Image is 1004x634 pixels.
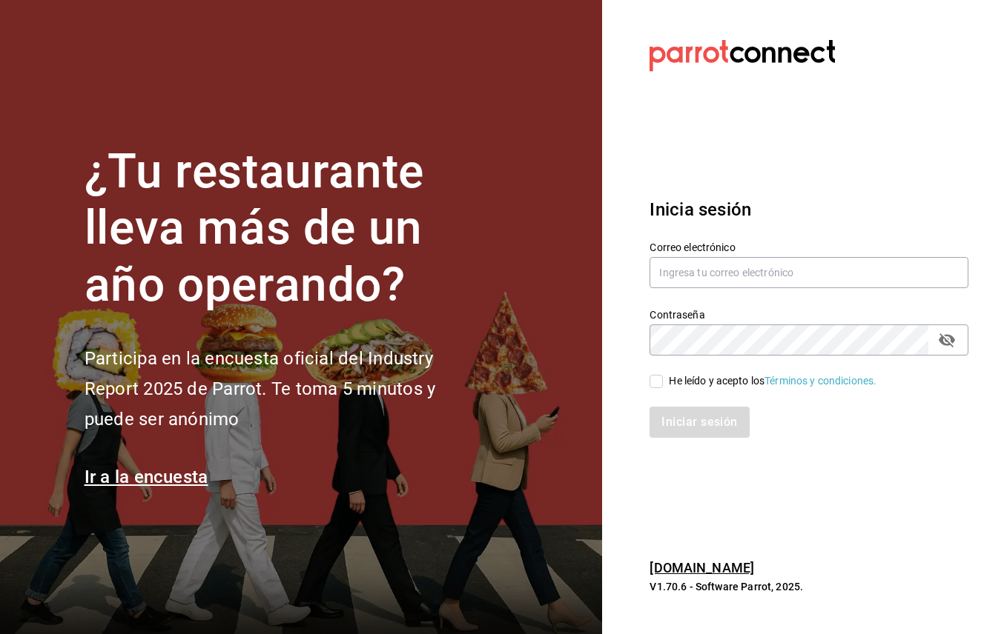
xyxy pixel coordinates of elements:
[650,196,968,223] h3: Inicia sesión
[650,257,968,288] input: Ingresa tu correo electrónico
[85,144,485,314] h1: ¿Tu restaurante lleva más de un año operando?
[85,467,208,487] a: Ir a la encuesta
[650,241,968,252] label: Correo electrónico
[669,373,876,389] div: He leído y acepto los
[650,309,968,319] label: Contraseña
[764,375,876,387] a: Términos y condiciones.
[85,344,485,434] h2: Participa en la encuesta oficial del Industry Report 2025 de Parrot. Te toma 5 minutos y puede se...
[934,327,960,353] button: Campo de contraseña
[650,560,754,575] a: [DOMAIN_NAME]
[650,579,968,594] p: V1.70.6 - Software Parrot, 2025.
